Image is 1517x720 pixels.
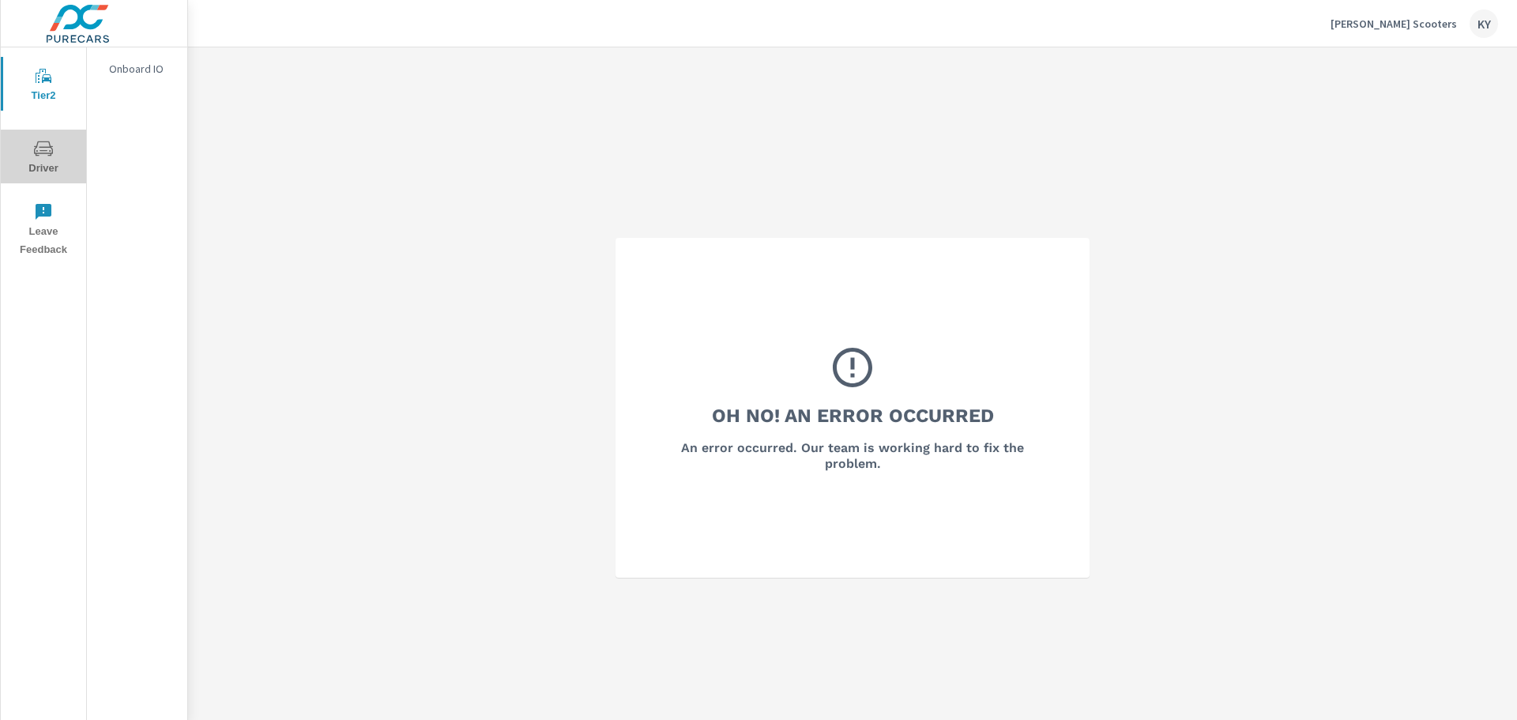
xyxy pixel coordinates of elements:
div: KY [1470,9,1498,38]
span: Driver [6,139,81,178]
p: [PERSON_NAME] Scooters [1331,17,1457,31]
div: Onboard IO [87,57,187,81]
div: nav menu [1,47,86,266]
h6: An error occurred. Our team is working hard to fix the problem. [658,440,1047,472]
h3: Oh No! An Error Occurred [712,402,994,429]
p: Onboard IO [109,61,175,77]
span: Tier2 [6,66,81,105]
span: Leave Feedback [6,202,81,259]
